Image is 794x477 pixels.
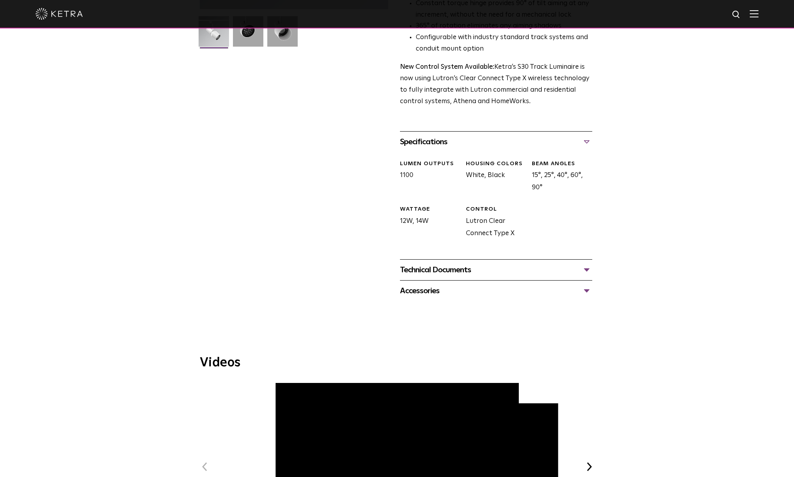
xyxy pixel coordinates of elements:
div: 1100 [394,160,460,194]
button: Next [584,462,595,472]
div: Accessories [400,285,592,297]
button: Previous [200,462,210,472]
div: WATTAGE [400,206,460,213]
div: CONTROL [466,206,526,213]
div: Specifications [400,136,592,148]
div: Technical Documents [400,264,592,276]
div: BEAM ANGLES [532,160,592,168]
p: Ketra’s S30 Track Luminaire is now using Lutron’s Clear Connect Type X wireless technology to ful... [400,62,592,107]
div: 12W, 14W [394,206,460,239]
img: 3b1b0dc7630e9da69e6b [233,16,263,53]
div: LUMEN OUTPUTS [400,160,460,168]
img: ketra-logo-2019-white [36,8,83,20]
img: Hamburger%20Nav.svg [750,10,758,17]
img: S30-Track-Luminaire-2021-Web-Square [199,16,229,53]
h3: Videos [200,356,595,369]
div: 15°, 25°, 40°, 60°, 90° [526,160,592,194]
li: Configurable with industry standard track systems and conduit mount option [416,32,592,55]
div: Lutron Clear Connect Type X [460,206,526,239]
strong: New Control System Available: [400,64,494,70]
div: HOUSING COLORS [466,160,526,168]
img: 9e3d97bd0cf938513d6e [267,16,298,53]
img: search icon [732,10,741,20]
div: White, Black [460,160,526,194]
